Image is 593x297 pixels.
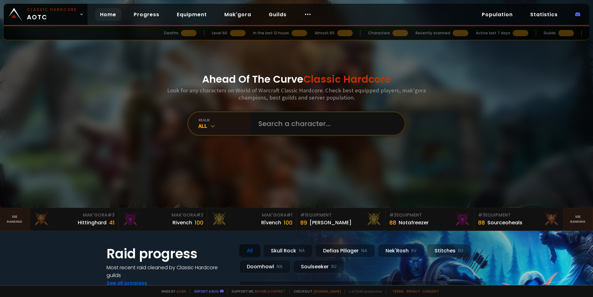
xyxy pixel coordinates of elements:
div: Defias Pillager [315,244,375,257]
div: Hittinghard [78,219,107,226]
a: Home [95,8,121,21]
div: Skull Rock [263,244,313,257]
input: Search a character... [255,112,397,135]
div: Recently scanned [416,30,450,36]
div: 88 [389,218,396,227]
small: EU [331,264,336,270]
small: NA [361,248,367,254]
div: Almost 60 [315,30,335,36]
span: # 2 [389,212,396,218]
div: [PERSON_NAME] [310,219,351,226]
span: # 1 [300,212,306,218]
small: NA [277,264,283,270]
div: Guilds [544,30,556,36]
a: Mak'Gora#1Rîvench100 [207,208,296,231]
a: See all progress [107,280,147,287]
h3: Look for any characters on World of Warcraft Classic Hardcore. Check best equipped players, mak'g... [165,87,428,101]
span: AOTC [27,7,77,22]
a: Progress [129,8,164,21]
div: 100 [284,218,292,227]
a: Mak'Gora#2Rivench100 [119,208,208,231]
span: Made by [158,289,186,294]
a: Equipment [172,8,212,21]
div: Sourceoheals [487,219,522,226]
div: Nek'Rosh [378,244,424,257]
div: Mak'Gora [122,212,204,218]
div: Rîvench [261,219,281,226]
a: Guilds [264,8,292,21]
span: Support me, [227,289,286,294]
a: Mak'gora [219,8,256,21]
span: # 2 [196,212,203,218]
div: In the last 12 hours [253,30,289,36]
small: EU [458,248,463,254]
div: Mak'Gora [33,212,115,218]
div: Stitches [427,244,471,257]
div: Mak'Gora [211,212,292,218]
a: Mak'Gora#3Hittinghard41 [30,208,119,231]
h1: Raid progress [107,244,232,264]
div: 41 [109,218,115,227]
a: Statistics [525,8,563,21]
span: v. d752d5 - production [345,289,382,294]
div: Notafreezer [399,219,429,226]
div: Doomhowl [239,260,291,273]
div: Level 60 [212,30,227,36]
div: All [239,244,261,257]
div: All [198,122,251,129]
div: Deaths [164,30,178,36]
span: Classic Hardcore [303,72,391,86]
a: Seeranking [563,208,593,231]
div: 88 [478,218,485,227]
a: Consent [422,289,439,294]
span: # 3 [107,212,115,218]
a: Buy me a coffee [255,289,286,294]
div: 100 [195,218,203,227]
div: Characters [368,30,390,36]
div: 89 [300,218,307,227]
div: Equipment [478,212,559,218]
div: Active last 7 days [476,30,510,36]
div: Equipment [300,212,381,218]
span: Checkout [290,289,341,294]
a: a fan [177,289,186,294]
div: Rivench [172,219,192,226]
small: NA [299,248,305,254]
span: # 3 [478,212,485,218]
a: Report a bug [194,289,219,294]
div: Equipment [389,212,471,218]
a: Population [477,8,518,21]
a: [DOMAIN_NAME] [314,289,341,294]
span: # 1 [287,212,292,218]
small: EU [411,248,416,254]
a: #2Equipment88Notafreezer [386,208,475,231]
div: realm [198,118,251,122]
div: Soulseeker [293,260,344,273]
small: Classic Hardcore [27,7,77,12]
h1: Ahead Of The Curve [202,72,391,87]
a: #3Equipment88Sourceoheals [474,208,563,231]
a: Classic HardcoreAOTC [4,4,87,25]
a: #1Equipment89[PERSON_NAME] [296,208,386,231]
h4: Most recent raid cleaned by Classic Hardcore guilds [107,264,232,279]
a: Terms [392,289,404,294]
a: Privacy [406,289,420,294]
